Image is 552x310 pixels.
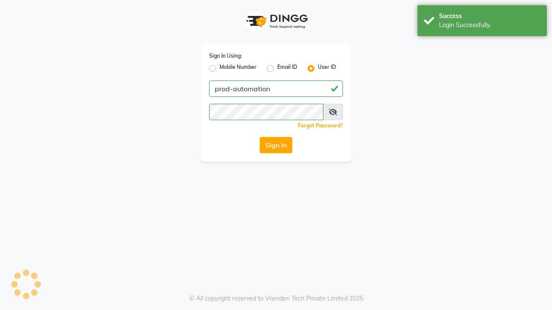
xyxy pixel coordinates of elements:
[209,81,343,97] input: Username
[260,137,292,153] button: Sign In
[209,52,242,60] label: Sign In Using:
[209,104,323,120] input: Username
[439,12,540,21] div: Success
[298,122,343,129] a: Forgot Password?
[439,21,540,30] div: Login Successfully.
[220,63,257,74] label: Mobile Number
[277,63,297,74] label: Email ID
[241,9,310,34] img: logo1.svg
[318,63,336,74] label: User ID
